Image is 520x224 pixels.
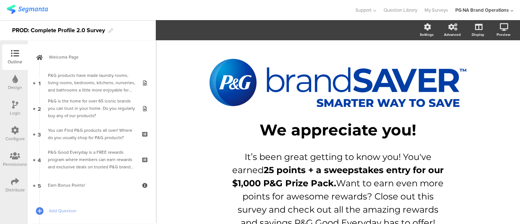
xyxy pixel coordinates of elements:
[472,32,484,37] div: Display
[3,161,27,168] div: Permissions
[8,84,22,91] div: Design
[12,25,105,36] div: PROD: Complete Profile 2.0 Survey
[30,147,154,172] a: 4 P&G Good Everyday is a FREE rewards program where members can earn rewards and exclusive deals ...
[48,72,135,94] div: P&G products have made laundry rooms, living rooms, bedrooms, kitchens, nurseries, and bathrooms ...
[48,127,135,141] div: You can Find P&G products all over! Where do you usually shop for P&G products?
[5,187,25,193] div: Distribute
[48,149,135,171] div: P&G Good Everyday is a FREE rewards program where members can earn rewards and exclusive deals on...
[8,59,22,65] div: Outline
[48,182,135,189] div: Earn Bonus Points!
[232,165,444,188] strong: 25 points + a sweepstakes entry for our $1,000 P&G Prize Pack.
[38,104,41,112] span: 2
[38,130,41,138] span: 3
[49,207,143,214] span: Add Question
[10,110,20,116] div: Logic
[355,7,372,14] span: Support
[7,5,48,14] img: segmanta logo
[455,7,509,14] div: PG NA Brand Operations
[30,96,154,121] a: 2 P&G is the home for over 65 iconic brands you can trust in your home. Do you regularly buy any ...
[5,135,25,142] div: Configure
[420,32,434,37] div: Settings
[38,181,41,189] span: 5
[30,70,154,96] a: 1 P&G products have made laundry rooms, living rooms, bedrooms, kitchens, nurseries, and bathroom...
[38,156,41,164] span: 4
[30,44,154,70] a: Welcome Page
[38,79,41,87] span: 1
[30,121,154,147] a: 3 You can Find P&G products all over! Where do you usually shop for P&G products?
[30,172,154,198] a: 5 Earn Bonus Points!
[48,97,135,119] div: P&G is the home for over 65 iconic brands you can trust in your home. Do you regularly buy any of...
[444,32,461,37] div: Advanced
[203,120,473,139] p: We appreciate you!
[49,53,143,61] span: Welcome Page
[497,32,510,37] div: Preview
